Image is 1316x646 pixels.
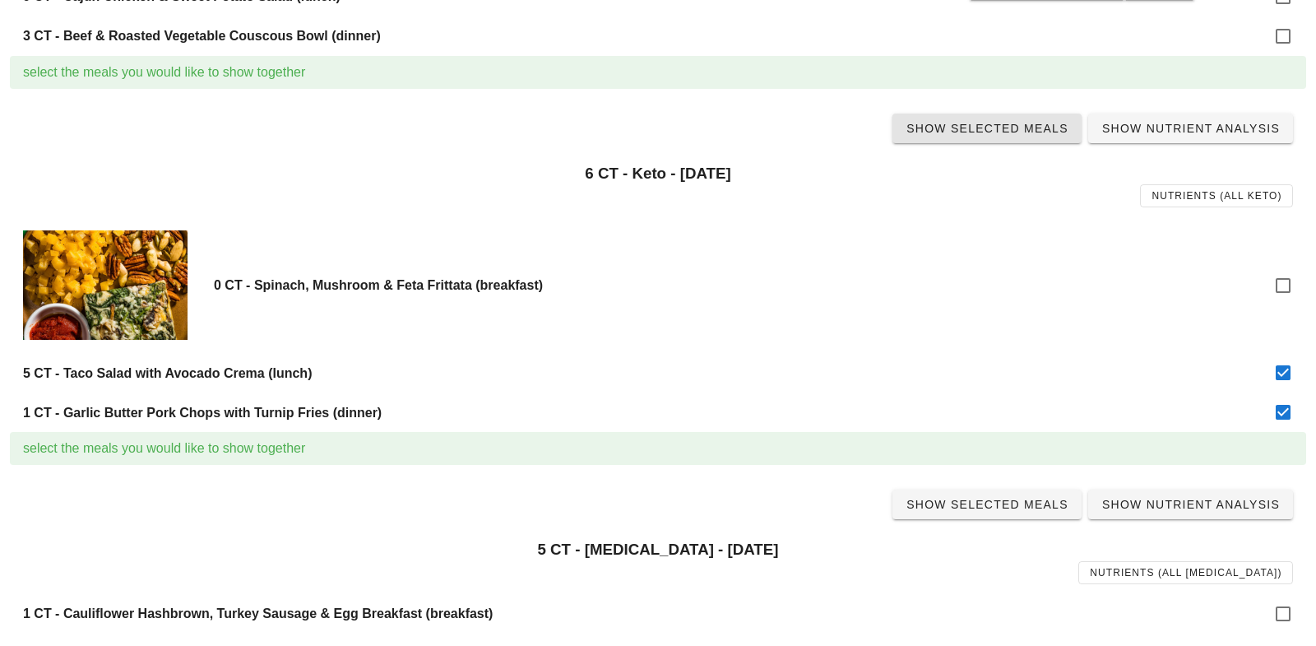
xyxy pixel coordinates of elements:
[1101,122,1280,135] span: Show Nutrient Analysis
[23,365,1260,381] h4: 5 CT - Taco Salad with Avocado Crema (lunch)
[23,439,1293,458] div: select the meals you would like to show together
[1151,190,1281,202] span: Nutrients (all Keto)
[906,122,1068,135] span: Show Selected Meals
[892,490,1082,519] a: Show Selected Meals
[1088,490,1293,519] a: Show Nutrient Analysis
[214,277,1260,293] h4: 0 CT - Spinach, Mushroom & Feta Frittata (breakfast)
[1088,114,1293,143] a: Show Nutrient Analysis
[23,405,1260,421] h4: 1 CT - Garlic Butter Pork Chops with Turnip Fries (dinner)
[23,606,1260,621] h4: 1 CT - Cauliflower Hashbrown, Turkey Sausage & Egg Breakfast (breakfast)
[1101,498,1280,511] span: Show Nutrient Analysis
[23,165,1293,183] h3: 6 CT - Keto - [DATE]
[892,114,1082,143] a: Show Selected Meals
[1089,567,1281,579] span: Nutrients (all [MEDICAL_DATA])
[23,28,1260,44] h4: 3 CT - Beef & Roasted Vegetable Couscous Bowl (dinner)
[23,541,1293,559] h3: 5 CT - [MEDICAL_DATA] - [DATE]
[1140,184,1293,207] a: Nutrients (all Keto)
[23,63,1293,82] div: select the meals you would like to show together
[1078,561,1293,584] a: Nutrients (all [MEDICAL_DATA])
[906,498,1068,511] span: Show Selected Meals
